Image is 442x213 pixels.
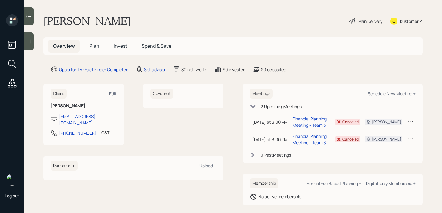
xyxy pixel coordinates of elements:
div: Canceled [342,119,359,125]
h6: Documents [51,161,78,171]
div: Opportunity · Fact Finder Completed [59,66,128,73]
div: Plan Delivery [358,18,382,24]
div: Digital-only Membership + [366,181,416,186]
span: Overview [53,43,75,49]
div: Kustomer [400,18,419,24]
span: Invest [114,43,127,49]
img: retirable_logo.png [6,174,18,186]
div: Financial Planning Meeting - Team 3 [293,133,330,146]
div: 0 Past Meeting s [261,152,291,158]
h6: Client [51,89,67,99]
div: Canceled [342,137,359,142]
div: 2 Upcoming Meeting s [261,103,302,110]
div: CST [101,129,109,136]
div: [DATE] at 3:00 PM [252,119,288,125]
h6: Meetings [250,89,273,99]
span: Spend & Save [142,43,171,49]
div: Financial Planning Meeting - Team 3 [293,116,330,128]
div: Schedule New Meeting + [368,91,416,96]
span: Plan [89,43,99,49]
div: [PERSON_NAME] [372,119,401,125]
div: Upload + [199,163,216,169]
h1: [PERSON_NAME] [43,14,131,28]
h6: Membership [250,178,278,188]
div: [DATE] at 3:00 PM [252,136,288,143]
div: $0 invested [223,66,245,73]
h6: Co-client [150,89,173,99]
div: No active membership [258,193,301,200]
div: $0 deposited [261,66,286,73]
div: [PHONE_NUMBER] [59,130,97,136]
div: Log out [5,193,19,199]
div: Set advisor [144,66,166,73]
div: [PERSON_NAME] [372,137,401,142]
div: [EMAIL_ADDRESS][DOMAIN_NAME] [59,113,117,126]
div: Annual Fee Based Planning + [307,181,361,186]
div: $0 net-worth [181,66,207,73]
h6: [PERSON_NAME] [51,103,117,108]
div: Edit [109,91,117,96]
